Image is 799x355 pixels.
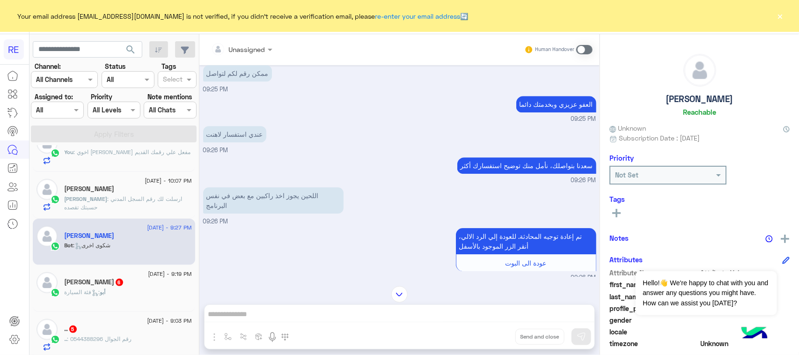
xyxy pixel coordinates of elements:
span: 6 [116,279,123,286]
span: Unknown [609,123,646,133]
span: : فئة السيارة [65,288,100,296]
small: Human Handover [535,46,574,53]
p: 4/9/2025, 9:25 PM [203,65,272,81]
h6: Tags [609,195,790,203]
p: 4/9/2025, 9:25 PM [516,96,596,112]
span: 09:26 PM [203,218,228,225]
button: search [119,41,142,61]
label: Tags [161,61,176,71]
span: [PERSON_NAME] [65,195,108,202]
img: WhatsApp [51,148,60,158]
span: [DATE] - 9:27 PM [147,223,191,232]
span: رقم الجوال 0544388296 [67,335,132,342]
button: × [776,11,785,21]
img: hulul-logo.png [738,318,771,350]
span: Hello!👋 We're happy to chat with you and answer any questions you might have. How can we assist y... [636,271,777,315]
span: 09:26 PM [571,274,596,282]
h5: .. [65,325,78,333]
span: : شكوى اخرى [73,242,111,249]
img: add [781,235,789,243]
img: defaultAdmin.png [684,54,716,86]
span: 5 [69,325,77,333]
img: scroll [391,286,408,303]
span: last_name [609,292,699,302]
span: 09:26 PM [203,147,228,154]
h6: Priority [609,154,634,162]
span: You [65,148,74,155]
span: 09:25 PM [203,86,228,93]
span: first_name [609,280,699,289]
span: ارسلت لك رقم السجل المدني حسبتك تقصده [65,195,183,211]
span: اخوي فيصل الحساب مفعل علي رقمك القديم [74,148,191,155]
h6: Attributes [609,255,643,264]
label: Note mentions [147,92,192,102]
span: [DATE] - 9:19 PM [148,270,191,278]
button: Apply Filters [31,126,197,142]
span: أبو [100,288,106,296]
span: Unknown [701,339,790,348]
label: Assigned to: [35,92,73,102]
p: 4/9/2025, 9:26 PM [457,157,596,174]
span: .. [65,335,67,342]
span: null [701,327,790,337]
img: defaultAdmin.png [37,226,58,247]
img: defaultAdmin.png [37,179,58,200]
h5: Yahya [65,185,115,193]
label: Priority [91,92,112,102]
span: Attribute Name [609,268,699,278]
span: عودة الى البوت [506,259,547,267]
span: 09:25 PM [571,115,596,124]
img: defaultAdmin.png [37,319,58,340]
span: 09:26 PM [571,176,596,185]
img: WhatsApp [51,242,60,251]
span: Subscription Date : [DATE] [619,133,700,143]
img: WhatsApp [51,288,60,297]
p: 4/9/2025, 9:26 PM [203,187,344,214]
h5: ابو نادر [65,232,115,240]
button: Send and close [515,329,564,345]
span: null [701,315,790,325]
span: gender [609,315,699,325]
label: Status [105,61,125,71]
div: RE [4,39,24,59]
img: notes [765,235,773,243]
h5: أبو مشاري العياضي [65,278,124,286]
span: Your email address [EMAIL_ADDRESS][DOMAIN_NAME] is not verified, if you didn't receive a verifica... [18,11,469,21]
img: defaultAdmin.png [37,272,58,293]
h6: Reachable [683,108,716,116]
h6: Notes [609,234,629,242]
span: timezone [609,339,699,348]
span: locale [609,327,699,337]
h5: [PERSON_NAME] [666,94,733,104]
a: re-enter your email address [375,12,461,20]
span: profile_pic [609,303,699,313]
span: [DATE] - 9:03 PM [147,317,191,325]
img: WhatsApp [51,195,60,204]
p: 4/9/2025, 9:26 PM [456,228,596,254]
span: search [125,44,136,55]
p: 4/9/2025, 9:26 PM [203,126,266,142]
span: Bot [65,242,73,249]
img: WhatsApp [51,335,60,344]
div: Select [161,74,183,86]
label: Channel: [35,61,61,71]
span: [DATE] - 10:07 PM [145,177,191,185]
